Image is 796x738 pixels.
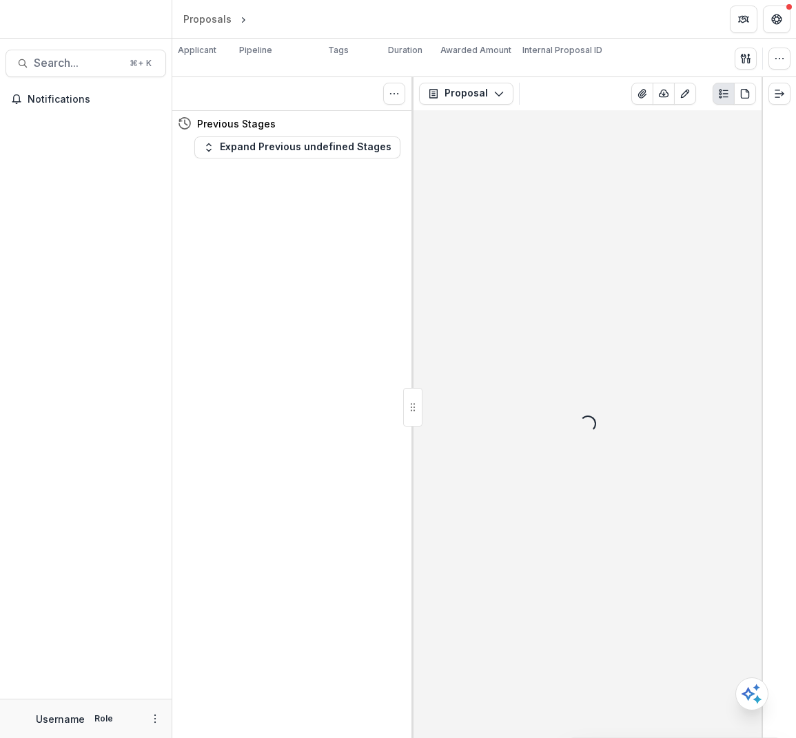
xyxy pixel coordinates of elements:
span: Notifications [28,94,161,105]
button: Search... [6,50,166,77]
p: Internal Proposal ID [522,44,602,57]
p: Pipeline [239,44,272,57]
button: More [147,710,163,727]
a: Proposals [178,9,237,29]
h4: Previous Stages [197,116,276,131]
button: Edit as form [674,83,696,105]
p: Role [90,713,117,725]
p: Duration [388,44,422,57]
button: Open AI Assistant [735,677,768,710]
p: Username [36,712,85,726]
button: Expand right [768,83,790,105]
button: View Attached Files [631,83,653,105]
div: Proposals [183,12,232,26]
p: Applicant [178,44,216,57]
button: Proposal [419,83,513,105]
div: ⌘ + K [127,56,154,71]
button: Expand Previous undefined Stages [194,136,400,158]
button: Get Help [763,6,790,33]
p: Awarded Amount [440,44,511,57]
nav: breadcrumb [178,9,308,29]
button: Toggle View Cancelled Tasks [383,83,405,105]
button: Plaintext view [713,83,735,105]
button: PDF view [734,83,756,105]
button: Partners [730,6,757,33]
p: Tags [328,44,349,57]
button: Notifications [6,88,166,110]
span: Search... [34,57,121,70]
